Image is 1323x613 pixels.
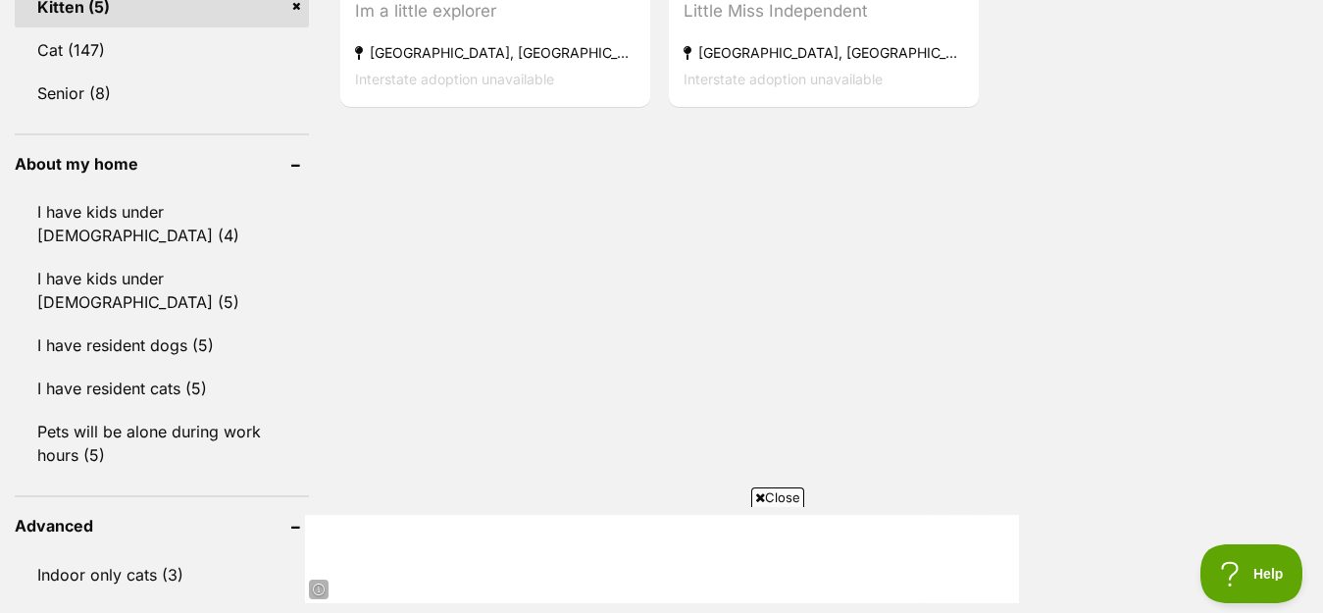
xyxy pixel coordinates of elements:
[15,191,309,256] a: I have kids under [DEMOGRAPHIC_DATA] (4)
[684,39,964,66] strong: [GEOGRAPHIC_DATA], [GEOGRAPHIC_DATA]
[684,71,883,87] span: Interstate adoption unavailable
[355,71,554,87] span: Interstate adoption unavailable
[15,325,309,366] a: I have resident dogs (5)
[15,258,309,323] a: I have kids under [DEMOGRAPHIC_DATA] (5)
[15,517,309,535] header: Advanced
[355,39,636,66] strong: [GEOGRAPHIC_DATA], [GEOGRAPHIC_DATA]
[15,554,309,595] a: Indoor only cats (3)
[305,515,1019,603] iframe: Advertisement
[751,487,804,507] span: Close
[15,73,309,114] a: Senior (8)
[15,411,309,476] a: Pets will be alone during work hours (5)
[15,29,309,71] a: Cat (147)
[15,368,309,409] a: I have resident cats (5)
[15,155,309,173] header: About my home
[1200,544,1303,603] iframe: Help Scout Beacon - Open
